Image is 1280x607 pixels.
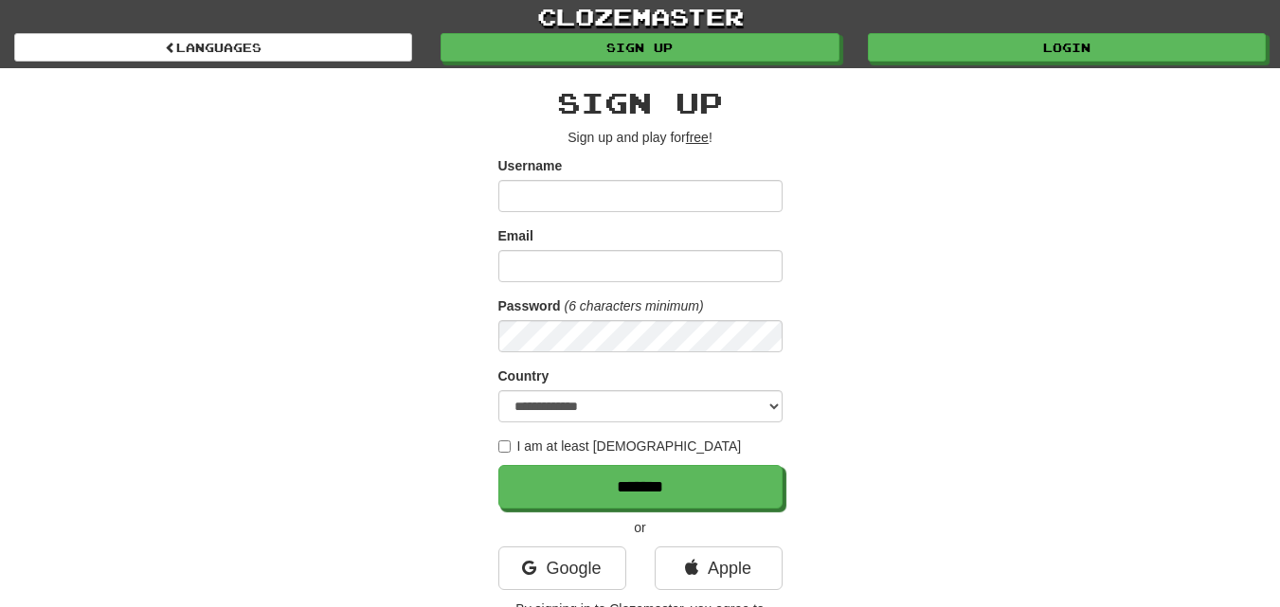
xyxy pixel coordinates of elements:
[868,33,1266,62] a: Login
[498,518,783,537] p: or
[498,296,561,315] label: Password
[498,440,511,453] input: I am at least [DEMOGRAPHIC_DATA]
[655,546,783,590] a: Apple
[686,130,709,145] u: free
[498,437,742,455] label: I am at least [DEMOGRAPHIC_DATA]
[498,546,626,590] a: Google
[441,33,838,62] a: Sign up
[565,298,704,313] em: (6 characters minimum)
[498,226,533,245] label: Email
[498,156,563,175] label: Username
[498,366,550,385] label: Country
[498,128,783,147] p: Sign up and play for !
[14,33,412,62] a: Languages
[498,87,783,118] h2: Sign up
